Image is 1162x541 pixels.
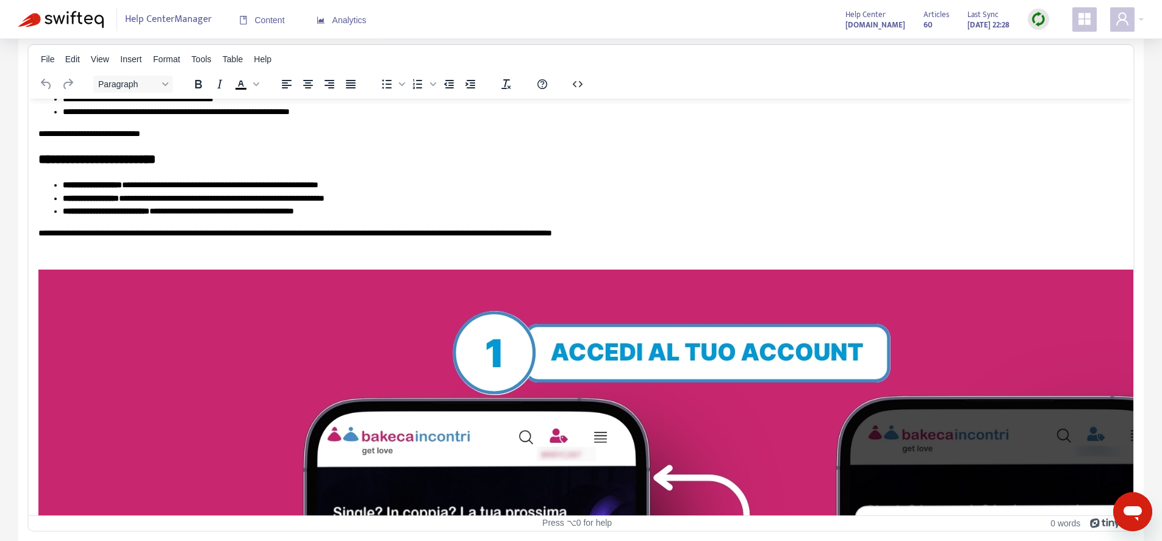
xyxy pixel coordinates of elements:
[967,8,999,21] span: Last Sync
[317,15,367,25] span: Analytics
[1077,12,1092,26] span: appstore
[29,99,1133,515] iframe: Rich Text Area
[120,54,142,64] span: Insert
[407,76,438,93] div: Numbered list
[125,8,212,31] span: Help Center Manager
[1090,518,1121,528] a: Powered by Tiny
[41,54,55,64] span: File
[298,76,318,93] button: Align center
[532,76,553,93] button: Help
[91,54,109,64] span: View
[1050,518,1080,528] button: 0 words
[376,76,407,93] div: Bullet list
[845,18,905,32] a: [DOMAIN_NAME]
[317,16,325,24] span: area-chart
[1113,492,1152,531] iframe: Pulsante per aprire la finestra di messaggistica
[223,54,243,64] span: Table
[36,76,57,93] button: Undo
[239,16,248,24] span: book
[319,76,340,93] button: Align right
[254,54,271,64] span: Help
[188,76,209,93] button: Bold
[967,18,1010,32] strong: [DATE] 22:28
[496,76,517,93] button: Clear formatting
[209,76,230,93] button: Italic
[276,76,297,93] button: Align left
[845,8,886,21] span: Help Center
[340,76,361,93] button: Justify
[1031,12,1046,27] img: sync.dc5367851b00ba804db3.png
[1115,12,1130,26] span: user
[396,518,758,528] div: Press ⌥0 for help
[65,54,80,64] span: Edit
[18,11,104,28] img: Swifteq
[192,54,212,64] span: Tools
[98,79,158,89] span: Paragraph
[439,76,459,93] button: Decrease indent
[460,76,481,93] button: Increase indent
[57,76,78,93] button: Redo
[239,15,285,25] span: Content
[153,54,180,64] span: Format
[231,76,261,93] div: Text color Black
[924,18,933,32] strong: 60
[93,76,173,93] button: Block Paragraph
[924,8,949,21] span: Articles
